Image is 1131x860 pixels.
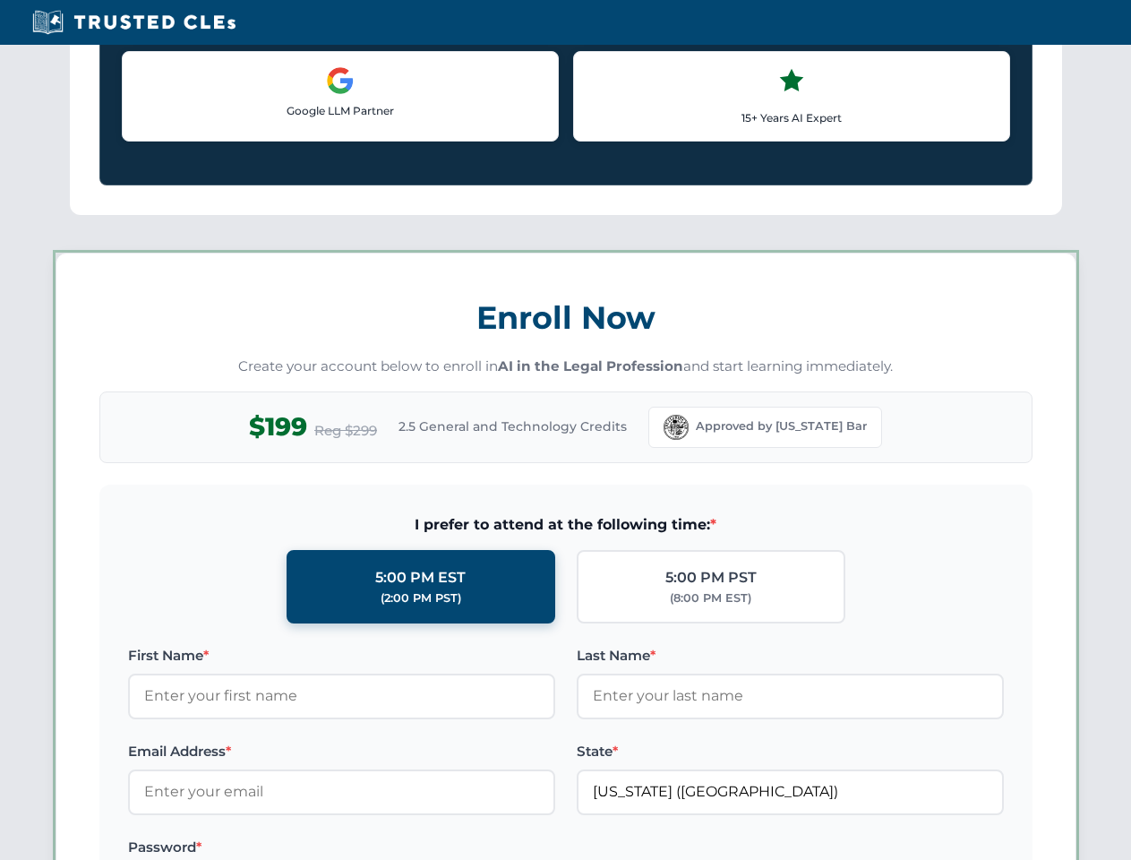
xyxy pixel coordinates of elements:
div: (2:00 PM PST) [381,589,461,607]
p: Google LLM Partner [137,102,544,119]
span: 2.5 General and Technology Credits [398,417,627,436]
img: Trusted CLEs [27,9,241,36]
div: 5:00 PM EST [375,566,466,589]
input: Enter your last name [577,674,1004,718]
label: Last Name [577,645,1004,666]
div: (8:00 PM EST) [670,589,751,607]
img: Google [326,66,355,95]
span: Reg $299 [314,420,377,442]
img: Florida Bar [664,415,689,440]
span: I prefer to attend at the following time: [128,513,1004,537]
span: Approved by [US_STATE] Bar [696,417,867,435]
label: Password [128,837,555,858]
p: Create your account below to enroll in and start learning immediately. [99,357,1032,377]
label: First Name [128,645,555,666]
h3: Enroll Now [99,289,1032,346]
label: Email Address [128,741,555,762]
div: 5:00 PM PST [665,566,757,589]
input: Florida (FL) [577,770,1004,814]
p: 15+ Years AI Expert [588,109,995,126]
input: Enter your first name [128,674,555,718]
label: State [577,741,1004,762]
input: Enter your email [128,770,555,814]
strong: AI in the Legal Profession [498,357,683,374]
span: $199 [249,407,307,447]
